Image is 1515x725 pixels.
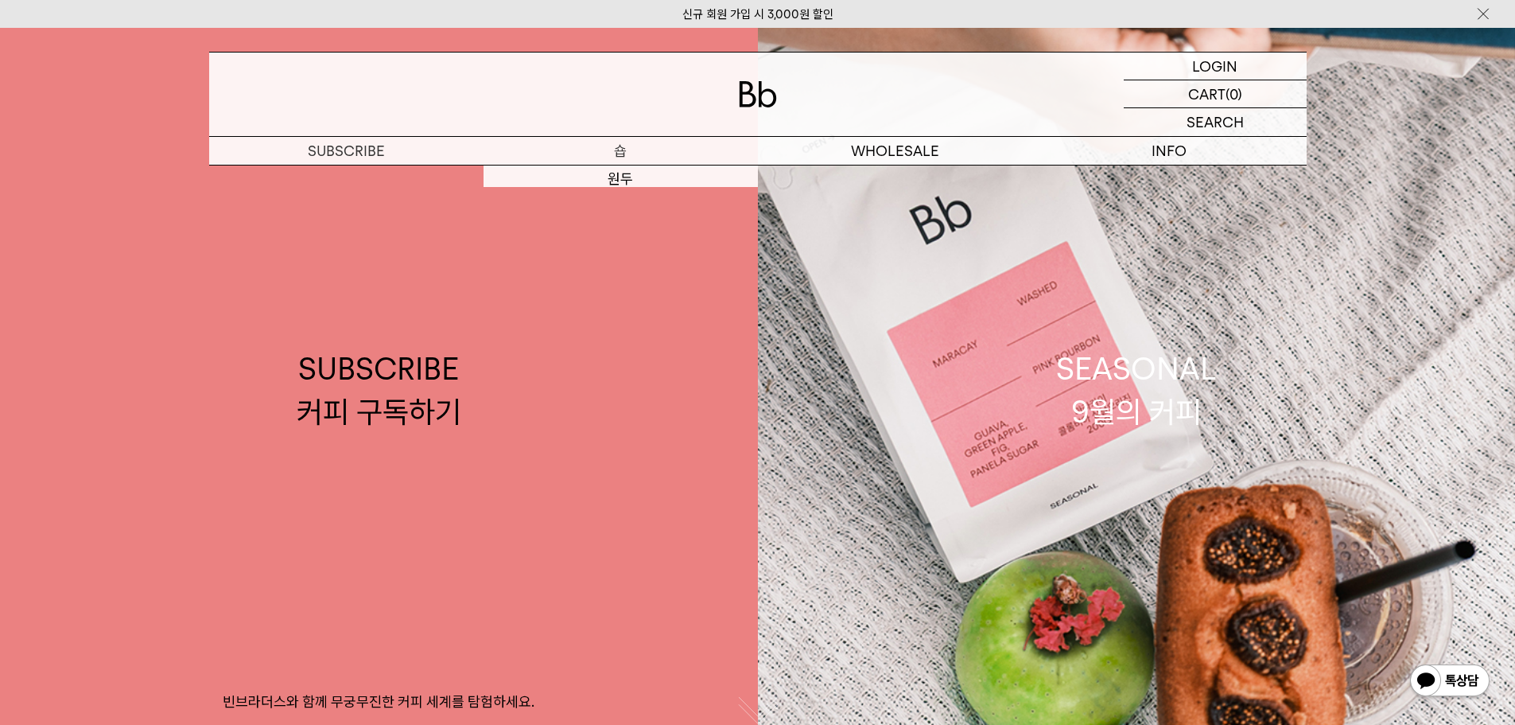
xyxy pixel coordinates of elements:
[1188,80,1226,107] p: CART
[1226,80,1242,107] p: (0)
[297,348,461,432] div: SUBSCRIBE 커피 구독하기
[484,137,758,165] a: 숍
[1408,663,1491,701] img: 카카오톡 채널 1:1 채팅 버튼
[682,7,833,21] a: 신규 회원 가입 시 3,000원 할인
[1056,348,1217,432] div: SEASONAL 9월의 커피
[1032,137,1307,165] p: INFO
[1124,53,1307,80] a: LOGIN
[1187,108,1244,136] p: SEARCH
[209,137,484,165] a: SUBSCRIBE
[1192,53,1237,80] p: LOGIN
[739,81,777,107] img: 로고
[1124,80,1307,108] a: CART (0)
[484,166,758,193] a: 원두
[758,137,1032,165] p: WHOLESALE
